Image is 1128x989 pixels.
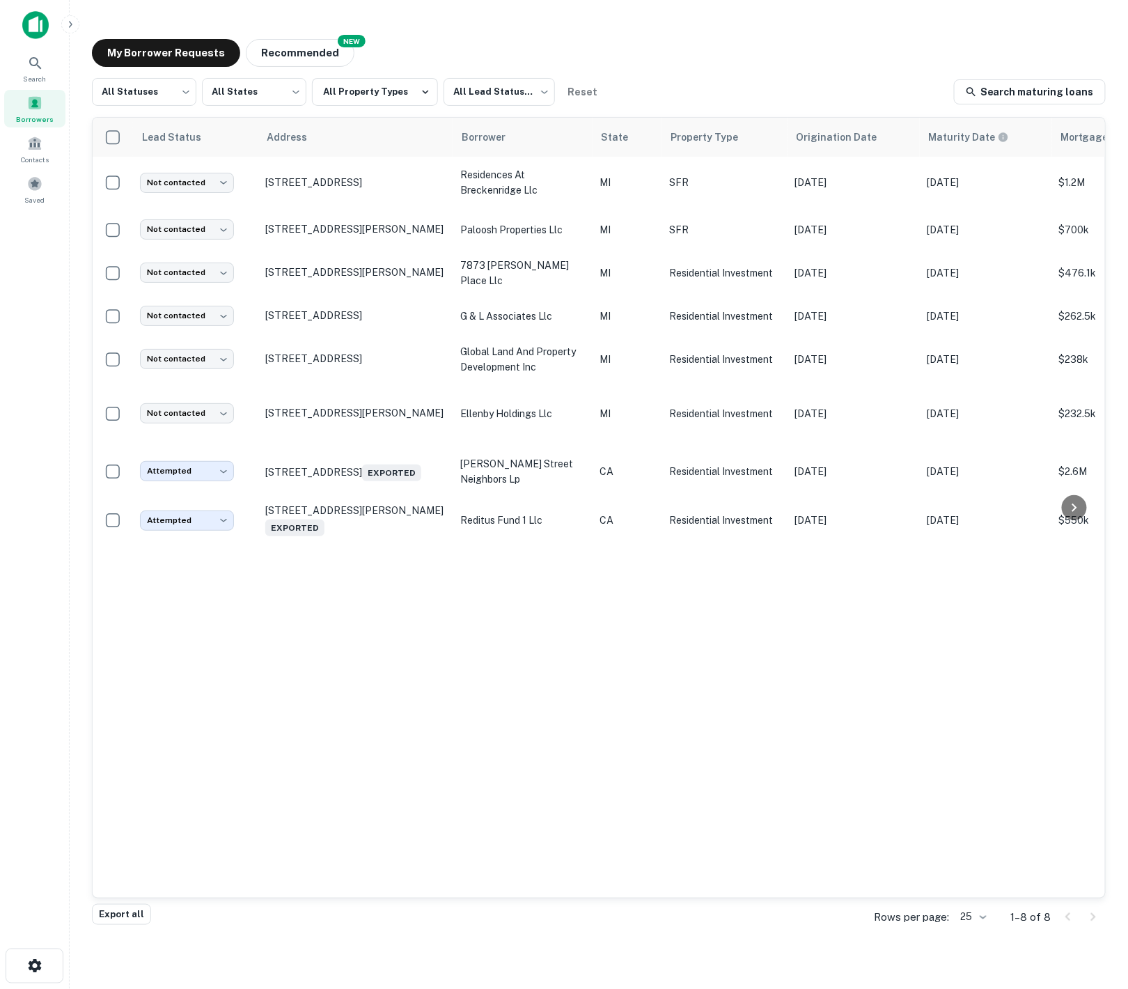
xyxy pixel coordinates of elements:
th: Origination Date [788,118,920,157]
span: Contacts [21,154,49,165]
p: MI [600,352,655,367]
p: SFR [669,175,781,190]
a: Borrowers [4,90,65,127]
p: Rows per page: [874,909,949,926]
p: [DATE] [927,352,1045,367]
p: [STREET_ADDRESS][PERSON_NAME] [265,504,446,536]
p: 1–8 of 8 [1011,909,1051,926]
p: [DATE] [927,513,1045,528]
button: Recommended [246,39,354,67]
p: CA [600,464,655,479]
th: Maturity dates displayed may be estimated. Please contact the lender for the most accurate maturi... [920,118,1052,157]
div: Not contacted [140,219,234,240]
p: Residential Investment [669,464,781,479]
p: [DATE] [794,265,913,281]
p: Residential Investment [669,513,781,528]
p: 7873 [PERSON_NAME] place llc [460,258,586,288]
h6: Maturity Date [928,130,995,145]
p: [STREET_ADDRESS] [265,352,446,365]
span: Borrowers [16,114,54,125]
span: Origination Date [796,129,895,146]
p: [DATE] [927,265,1045,281]
img: capitalize-icon.png [22,11,49,39]
span: Exported [362,465,421,481]
a: Search [4,49,65,87]
p: SFR [669,222,781,237]
div: Not contacted [140,349,234,369]
p: [STREET_ADDRESS] [265,462,446,481]
p: [STREET_ADDRESS] [265,309,446,322]
p: [DATE] [794,406,913,421]
button: Reset [561,78,605,106]
th: Lead Status [133,118,258,157]
button: My Borrower Requests [92,39,240,67]
span: Maturity dates displayed may be estimated. Please contact the lender for the most accurate maturi... [928,130,1027,145]
th: Borrower [453,118,593,157]
iframe: Chat Widget [1058,878,1128,944]
p: g & l associates llc [460,309,586,324]
p: ellenby holdings llc [460,406,586,421]
p: [STREET_ADDRESS][PERSON_NAME] [265,407,446,419]
p: Residential Investment [669,265,781,281]
p: MI [600,309,655,324]
p: [DATE] [794,222,913,237]
span: State [601,129,646,146]
p: Residential Investment [669,352,781,367]
p: [DATE] [794,352,913,367]
p: paloosh properties llc [460,222,586,237]
p: Residential Investment [669,309,781,324]
p: [STREET_ADDRESS][PERSON_NAME] [265,223,446,235]
th: State [593,118,662,157]
p: Residential Investment [669,406,781,421]
p: reditus fund 1 llc [460,513,586,528]
div: Attempted [140,511,234,531]
div: All Lead Statuses [444,74,555,110]
div: Not contacted [140,173,234,193]
p: MI [600,265,655,281]
span: Address [267,129,325,146]
th: Address [258,118,453,157]
span: Lead Status [141,129,219,146]
div: Maturity dates displayed may be estimated. Please contact the lender for the most accurate maturi... [928,130,1009,145]
p: global land and property development inc [460,344,586,375]
div: 25 [955,907,989,927]
p: [DATE] [927,309,1045,324]
p: [DATE] [794,309,913,324]
a: Search maturing loans [954,79,1106,104]
span: Saved [25,194,45,205]
div: Not contacted [140,403,234,423]
a: Saved [4,171,65,208]
p: [DATE] [927,222,1045,237]
button: All Property Types [312,78,438,106]
p: [DATE] [794,513,913,528]
span: Exported [265,520,324,536]
div: NEW [338,35,366,47]
div: Attempted [140,461,234,481]
p: residences at breckenridge llc [460,167,586,198]
div: All States [202,74,306,110]
p: CA [600,513,655,528]
p: [DATE] [794,464,913,479]
span: Borrower [462,129,524,146]
p: [STREET_ADDRESS][PERSON_NAME] [265,266,446,279]
p: MI [600,175,655,190]
a: Contacts [4,130,65,168]
div: Not contacted [140,306,234,326]
div: Not contacted [140,263,234,283]
th: Property Type [662,118,788,157]
p: MI [600,222,655,237]
p: [DATE] [927,406,1045,421]
p: [PERSON_NAME] street neighbors lp [460,456,586,487]
p: MI [600,406,655,421]
div: All Statuses [92,74,196,110]
span: Property Type [671,129,756,146]
p: [STREET_ADDRESS] [265,176,446,189]
p: [DATE] [927,464,1045,479]
span: Search [24,73,47,84]
p: [DATE] [794,175,913,190]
